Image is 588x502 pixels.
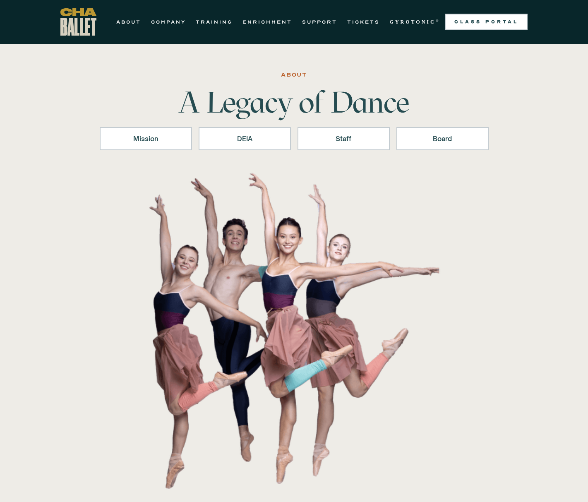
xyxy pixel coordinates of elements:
[308,134,379,144] div: Staff
[347,17,380,27] a: TICKETS
[209,134,280,144] div: DEIA
[298,127,390,150] a: Staff
[445,14,528,30] a: Class Portal
[242,17,292,27] a: ENRICHMENT
[396,127,489,150] a: Board
[450,19,523,25] div: Class Portal
[100,127,192,150] a: Mission
[196,17,233,27] a: TRAINING
[436,19,440,23] sup: ®
[302,17,337,27] a: SUPPORT
[110,134,181,144] div: Mission
[151,17,186,27] a: COMPANY
[390,17,440,27] a: GYROTONIC®
[390,19,436,25] strong: GYROTONIC
[281,70,307,80] div: ABOUT
[116,17,141,27] a: ABOUT
[60,8,96,36] a: home
[199,127,291,150] a: DEIA
[165,87,423,117] h1: A Legacy of Dance
[407,134,478,144] div: Board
